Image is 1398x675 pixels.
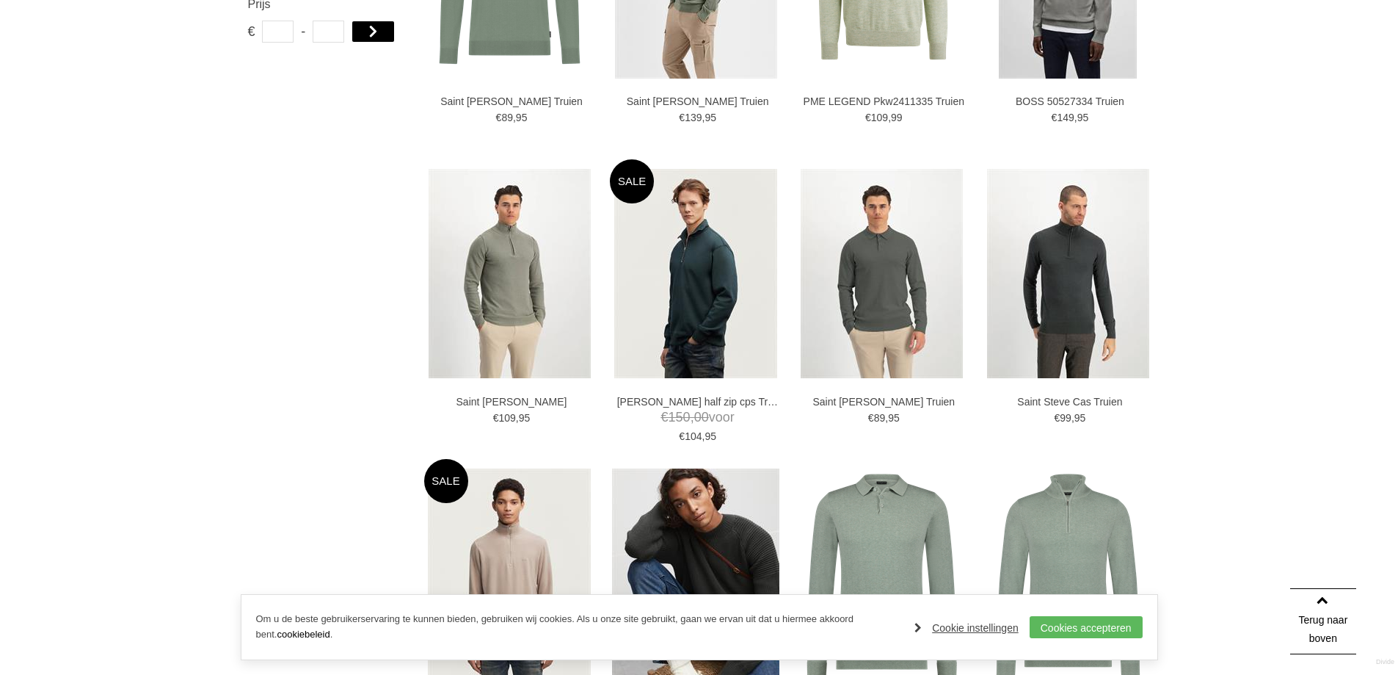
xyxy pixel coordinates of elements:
[1057,112,1074,123] span: 149
[685,430,702,442] span: 104
[891,112,903,123] span: 99
[1052,112,1057,123] span: €
[277,629,330,640] a: cookiebeleid
[989,395,1151,408] a: Saint Steve Cas Truien
[429,169,591,378] img: Saint Steve Rein Truien
[865,112,871,123] span: €
[519,412,531,424] span: 95
[705,112,716,123] span: 95
[685,112,702,123] span: 139
[614,169,777,378] img: DENHAM Aldo half zip cps Truien
[256,612,900,643] p: Om u de beste gebruikerservaring te kunnen bieden, gebruiken wij cookies. Als u onze site gebruik...
[801,169,963,378] img: Saint Steve Berend Truien
[1074,412,1086,424] span: 95
[888,112,891,123] span: ,
[1071,412,1074,424] span: ,
[702,112,705,123] span: ,
[513,112,516,123] span: ,
[498,412,515,424] span: 109
[496,112,502,123] span: €
[987,169,1149,378] img: Saint Steve Cas Truien
[874,412,886,424] span: 89
[617,408,779,427] span: voor
[888,412,900,424] span: 95
[989,95,1151,108] a: BOSS 50527334 Truien
[1060,412,1071,424] span: 99
[669,410,691,425] span: 150
[1077,112,1089,123] span: 95
[868,412,874,424] span: €
[705,430,716,442] span: 95
[694,410,709,425] span: 00
[617,395,779,408] a: [PERSON_NAME] half zip cps Truien
[702,430,705,442] span: ,
[679,430,685,442] span: €
[516,412,519,424] span: ,
[501,112,513,123] span: 89
[1290,588,1356,654] a: Terug naar boven
[803,395,964,408] a: Saint [PERSON_NAME] Truien
[431,395,592,408] a: Saint [PERSON_NAME]
[617,95,779,108] a: Saint [PERSON_NAME] Truien
[431,95,592,108] a: Saint [PERSON_NAME] Truien
[1074,112,1077,123] span: ,
[885,412,888,424] span: ,
[516,112,528,123] span: 95
[661,410,669,425] span: €
[1055,412,1060,424] span: €
[248,21,255,43] span: €
[691,410,694,425] span: ,
[803,95,964,108] a: PME LEGEND Pkw2411335 Truien
[1030,616,1143,638] a: Cookies accepteren
[301,21,305,43] span: -
[679,112,685,123] span: €
[871,112,888,123] span: 109
[1376,653,1394,671] a: Divide
[914,617,1019,639] a: Cookie instellingen
[493,412,499,424] span: €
